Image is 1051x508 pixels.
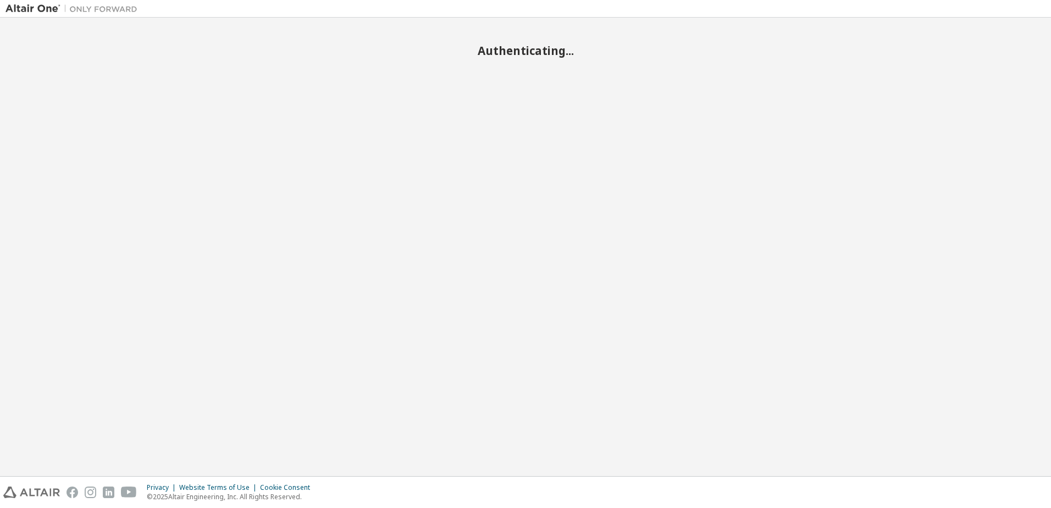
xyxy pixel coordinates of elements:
[260,483,317,492] div: Cookie Consent
[147,492,317,501] p: © 2025 Altair Engineering, Inc. All Rights Reserved.
[3,487,60,498] img: altair_logo.svg
[147,483,179,492] div: Privacy
[179,483,260,492] div: Website Terms of Use
[5,43,1046,58] h2: Authenticating...
[85,487,96,498] img: instagram.svg
[5,3,143,14] img: Altair One
[121,487,137,498] img: youtube.svg
[67,487,78,498] img: facebook.svg
[103,487,114,498] img: linkedin.svg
